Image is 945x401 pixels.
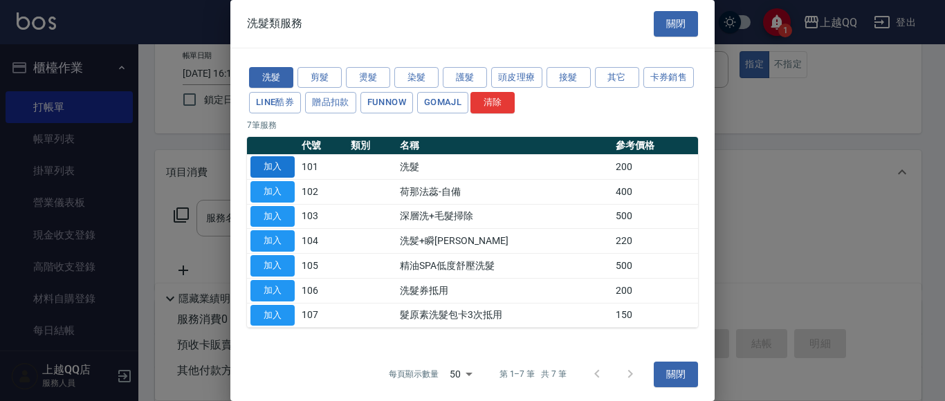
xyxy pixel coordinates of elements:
[396,278,612,303] td: 洗髮券抵用
[612,137,698,155] th: 參考價格
[654,11,698,37] button: 關閉
[250,230,295,252] button: 加入
[249,67,293,88] button: 洗髮
[444,355,477,393] div: 50
[347,137,396,155] th: 類別
[417,92,468,113] button: GOMAJL
[396,229,612,254] td: 洗髪+瞬[PERSON_NAME]
[250,181,295,203] button: 加入
[298,137,347,155] th: 代號
[396,303,612,328] td: 髮原素洗髮包卡3次抵用
[612,155,698,180] td: 200
[396,137,612,155] th: 名稱
[396,254,612,279] td: 精油SPA低度舒壓洗髮
[389,368,439,380] p: 每頁顯示數量
[612,303,698,328] td: 150
[547,67,591,88] button: 接髮
[298,278,347,303] td: 106
[612,179,698,204] td: 400
[346,67,390,88] button: 燙髮
[612,229,698,254] td: 220
[298,254,347,279] td: 105
[298,179,347,204] td: 102
[298,229,347,254] td: 104
[250,305,295,326] button: 加入
[394,67,439,88] button: 染髮
[298,155,347,180] td: 101
[470,92,515,113] button: 清除
[396,204,612,229] td: 深層洗+毛髮掃除
[654,362,698,387] button: 關閉
[396,179,612,204] td: 荷那法蕊-自備
[612,204,698,229] td: 500
[612,278,698,303] td: 200
[396,155,612,180] td: 洗髮
[305,92,356,113] button: 贈品扣款
[250,156,295,178] button: 加入
[297,67,342,88] button: 剪髮
[360,92,413,113] button: FUNNOW
[595,67,639,88] button: 其它
[499,368,567,380] p: 第 1–7 筆 共 7 筆
[250,280,295,301] button: 加入
[612,254,698,279] td: 500
[249,92,301,113] button: LINE酷券
[247,17,302,30] span: 洗髮類服務
[443,67,487,88] button: 護髮
[247,119,698,131] p: 7 筆服務
[491,67,542,88] button: 頭皮理療
[298,303,347,328] td: 107
[298,204,347,229] td: 103
[250,206,295,227] button: 加入
[643,67,695,88] button: 卡券銷售
[250,255,295,277] button: 加入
